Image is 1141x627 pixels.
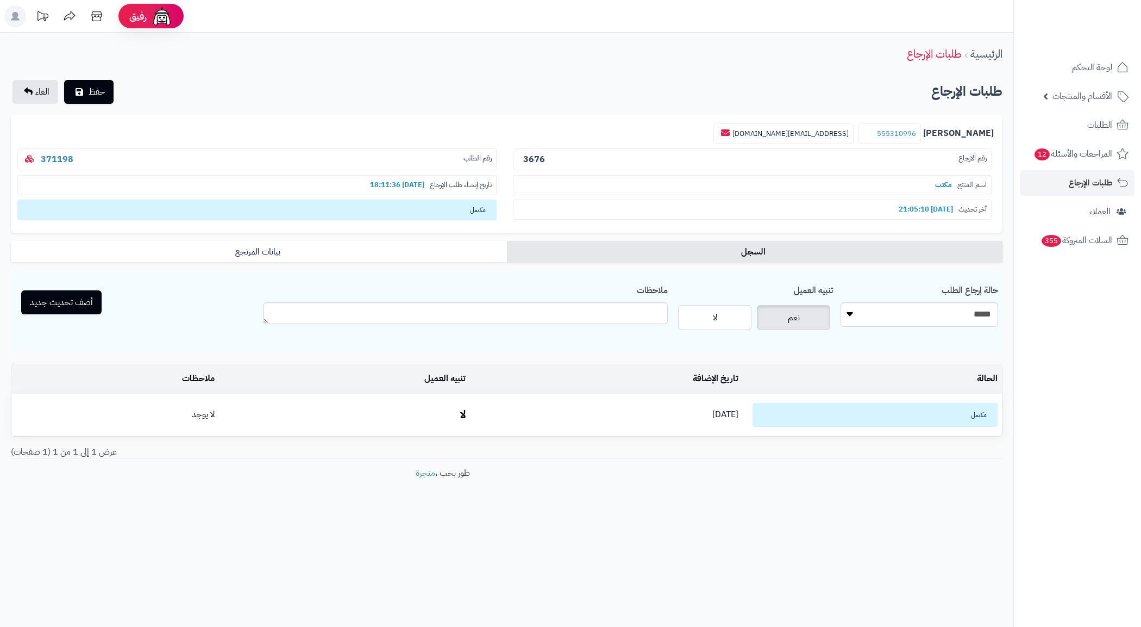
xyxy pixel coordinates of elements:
span: رقم الطلب [463,153,492,166]
a: السلات المتروكة355 [1020,227,1134,253]
div: عرض 1 إلى 1 من 1 (1 صفحات) [3,446,507,458]
span: مكتمل [753,403,998,427]
span: الغاء [35,85,49,98]
a: العملاء [1020,198,1134,225]
td: تاريخ الإضافة [470,364,743,394]
span: السلات المتروكة [1040,233,1112,248]
span: آخر تحديث [958,204,987,215]
td: لا يوجد [11,394,219,436]
button: حفظ [64,80,114,104]
b: [DATE] 18:11:36 [365,179,430,190]
span: طلبات الإرجاع [1069,175,1112,190]
span: لا [713,311,717,324]
span: اسم المنتج [957,180,987,190]
span: نعم [788,311,800,324]
b: [DATE] 21:05:10 [893,204,958,214]
a: طلبات الإرجاع [1020,170,1134,196]
td: تنبيه العميل [219,364,470,394]
b: مكتب [930,179,957,190]
span: مكتمل [17,200,497,220]
td: ملاحظات [11,364,219,394]
img: logo-2.png [1067,8,1131,31]
span: 355 [1041,234,1062,247]
td: [DATE] [470,394,743,436]
a: متجرة [416,467,435,480]
label: ملاحظات [637,280,668,297]
label: حالة إرجاع الطلب [942,280,998,297]
span: المراجعات والأسئلة [1033,146,1112,162]
a: الطلبات [1020,112,1134,138]
label: تنبيه العميل [794,280,833,297]
button: أضف تحديث جديد [21,290,102,314]
a: لوحة التحكم [1020,54,1134,80]
a: المراجعات والأسئلة12 [1020,141,1134,167]
h2: طلبات الإرجاع [931,80,1002,103]
b: [PERSON_NAME] [923,127,994,140]
img: ai-face.png [151,5,173,27]
span: العملاء [1089,204,1111,219]
td: الحالة [743,364,1002,394]
a: السجل [507,241,1003,263]
span: تاريخ إنشاء طلب الإرجاع [430,180,492,190]
span: رفيق [129,10,147,23]
a: طلبات الإرجاع [907,46,962,62]
a: 371198 [41,153,73,166]
a: بيانات المرتجع [11,241,507,263]
a: تحديثات المنصة [29,5,56,30]
span: لوحة التحكم [1072,60,1112,75]
span: الأقسام والمنتجات [1052,89,1112,104]
a: 555310996 [877,128,916,139]
b: 3676 [523,153,545,166]
span: رقم الارجاع [958,153,987,166]
span: الطلبات [1087,117,1112,133]
a: [EMAIL_ADDRESS][DOMAIN_NAME] [732,128,849,139]
span: حفظ [89,85,105,98]
span: 12 [1034,148,1050,161]
b: لا [460,406,466,423]
a: الغاء [12,80,58,104]
a: الرئيسية [970,46,1002,62]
